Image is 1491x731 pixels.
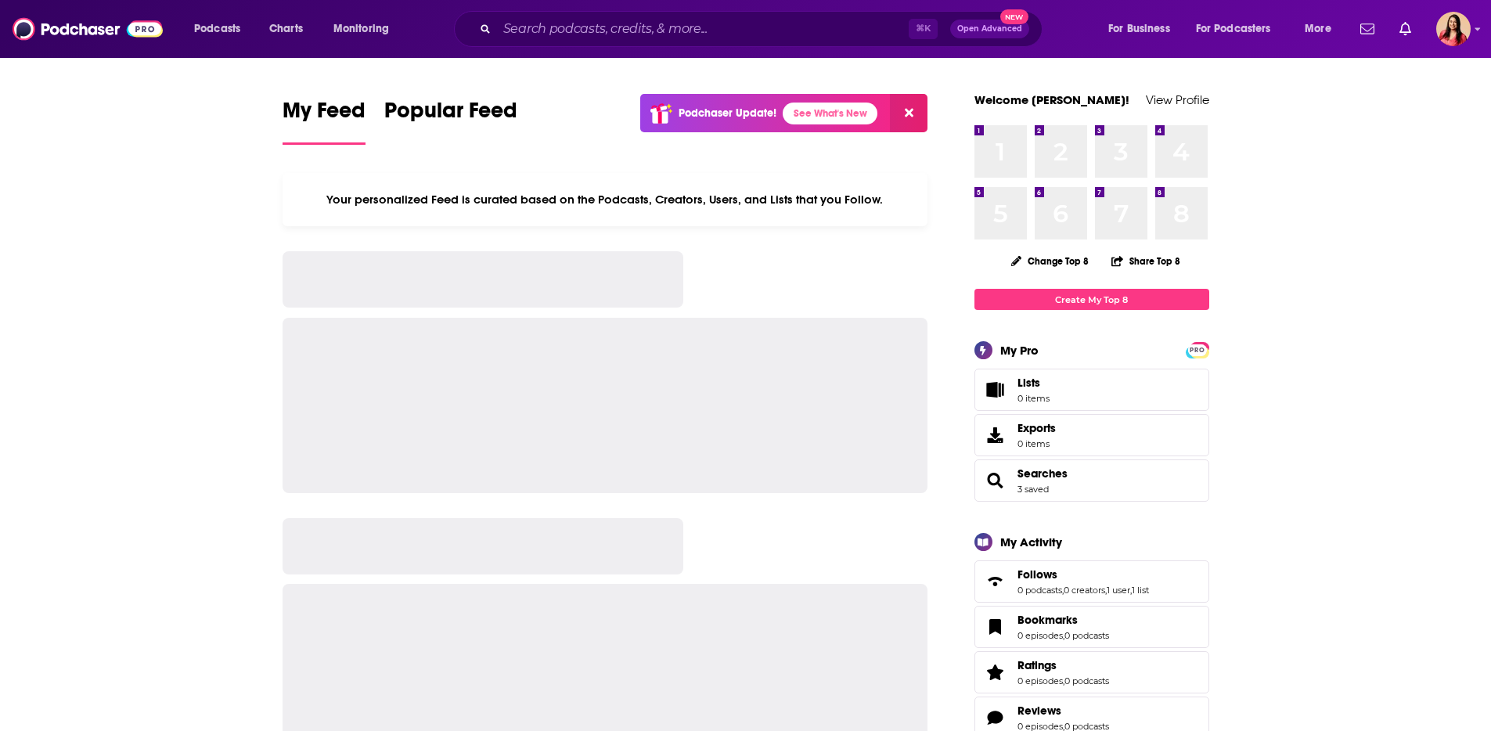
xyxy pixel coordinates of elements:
a: Welcome [PERSON_NAME]! [974,92,1129,107]
input: Search podcasts, credits, & more... [497,16,909,41]
a: 0 episodes [1017,630,1063,641]
a: Searches [980,470,1011,492]
span: , [1063,675,1064,686]
span: Popular Feed [384,97,517,133]
span: Open Advanced [957,25,1022,33]
button: open menu [1186,16,1294,41]
span: Searches [974,459,1209,502]
a: View Profile [1146,92,1209,107]
span: For Business [1108,18,1170,40]
a: 0 creators [1064,585,1105,596]
button: Share Top 8 [1111,246,1181,276]
a: Popular Feed [384,97,517,145]
a: Reviews [1017,704,1109,718]
a: 0 podcasts [1017,585,1062,596]
button: Show profile menu [1436,12,1471,46]
a: 0 episodes [1017,675,1063,686]
a: Charts [259,16,312,41]
a: Follows [980,571,1011,592]
img: Podchaser - Follow, Share and Rate Podcasts [13,14,163,44]
span: Podcasts [194,18,240,40]
a: PRO [1188,344,1207,355]
button: open menu [183,16,261,41]
span: PRO [1188,344,1207,356]
span: 0 items [1017,393,1050,404]
span: Follows [1017,567,1057,582]
a: My Feed [283,97,366,145]
button: open menu [1294,16,1351,41]
span: Monitoring [333,18,389,40]
button: Open AdvancedNew [950,20,1029,38]
span: Follows [974,560,1209,603]
button: open menu [1097,16,1190,41]
span: Bookmarks [1017,613,1078,627]
div: Your personalized Feed is curated based on the Podcasts, Creators, Users, and Lists that you Follow. [283,173,928,226]
span: More [1305,18,1331,40]
span: Logged in as michelle.weinfurt [1436,12,1471,46]
a: Ratings [980,661,1011,683]
span: Exports [1017,421,1056,435]
span: , [1130,585,1132,596]
span: 0 items [1017,438,1056,449]
a: 3 saved [1017,484,1049,495]
a: Searches [1017,466,1068,481]
span: Ratings [974,651,1209,693]
a: Exports [974,414,1209,456]
span: Lists [1017,376,1050,390]
div: My Pro [1000,343,1039,358]
a: 1 list [1132,585,1149,596]
a: Show notifications dropdown [1354,16,1381,42]
span: Bookmarks [974,606,1209,648]
span: ⌘ K [909,19,938,39]
a: Lists [974,369,1209,411]
a: Follows [1017,567,1149,582]
a: 0 podcasts [1064,630,1109,641]
a: 0 podcasts [1064,675,1109,686]
a: See What's New [783,103,877,124]
a: Create My Top 8 [974,289,1209,310]
span: My Feed [283,97,366,133]
a: Bookmarks [1017,613,1109,627]
img: User Profile [1436,12,1471,46]
div: Search podcasts, credits, & more... [469,11,1057,47]
button: open menu [322,16,409,41]
span: Exports [980,424,1011,446]
span: For Podcasters [1196,18,1271,40]
span: , [1105,585,1107,596]
button: Change Top 8 [1002,251,1099,271]
span: Reviews [1017,704,1061,718]
span: , [1062,585,1064,596]
a: 1 user [1107,585,1130,596]
a: Ratings [1017,658,1109,672]
a: Reviews [980,707,1011,729]
a: Bookmarks [980,616,1011,638]
p: Podchaser Update! [679,106,776,120]
span: Lists [1017,376,1040,390]
span: Ratings [1017,658,1057,672]
span: New [1000,9,1028,24]
div: My Activity [1000,535,1062,549]
a: Show notifications dropdown [1393,16,1417,42]
span: , [1063,630,1064,641]
span: Charts [269,18,303,40]
span: Lists [980,379,1011,401]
